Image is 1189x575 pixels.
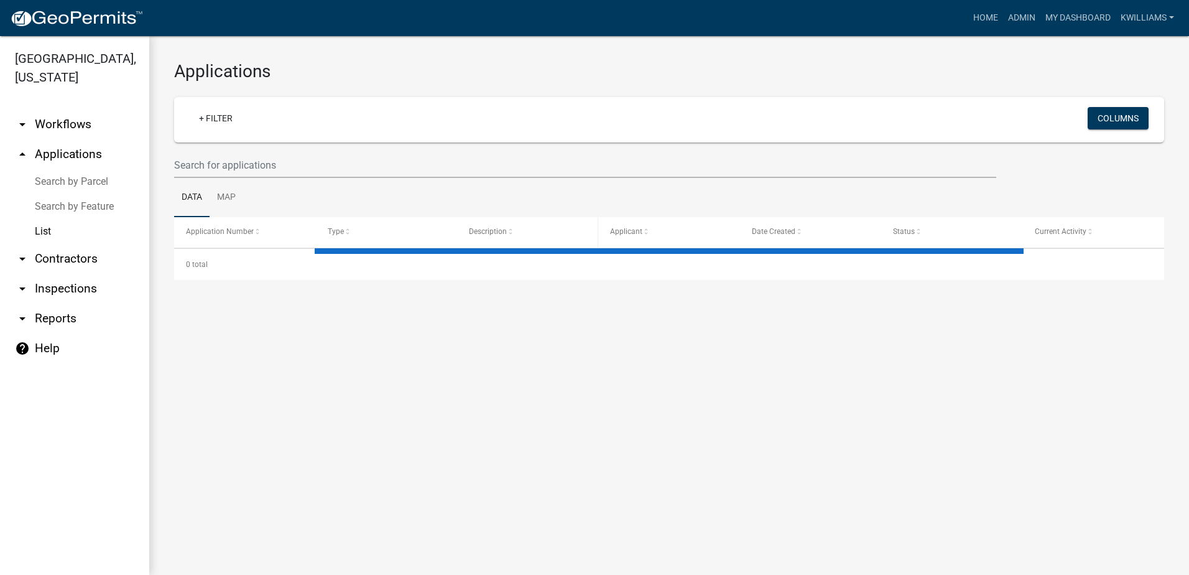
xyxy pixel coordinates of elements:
span: Date Created [752,227,795,236]
datatable-header-cell: Type [315,217,456,247]
a: Data [174,178,210,218]
span: Current Activity [1035,227,1086,236]
datatable-header-cell: Current Activity [1023,217,1164,247]
datatable-header-cell: Application Number [174,217,315,247]
datatable-header-cell: Date Created [740,217,881,247]
h3: Applications [174,61,1164,82]
datatable-header-cell: Applicant [598,217,739,247]
i: arrow_drop_down [15,251,30,266]
a: Admin [1003,6,1040,30]
span: Description [469,227,507,236]
input: Search for applications [174,152,996,178]
i: arrow_drop_up [15,147,30,162]
span: Application Number [186,227,254,236]
span: Type [328,227,344,236]
span: Status [893,227,915,236]
i: arrow_drop_down [15,281,30,296]
i: arrow_drop_down [15,117,30,132]
datatable-header-cell: Description [457,217,598,247]
a: + Filter [189,107,243,129]
i: arrow_drop_down [15,311,30,326]
a: Home [968,6,1003,30]
a: kwilliams [1116,6,1179,30]
a: My Dashboard [1040,6,1116,30]
button: Columns [1088,107,1149,129]
div: 0 total [174,249,1164,280]
span: Applicant [610,227,642,236]
a: Map [210,178,243,218]
datatable-header-cell: Status [881,217,1022,247]
i: help [15,341,30,356]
